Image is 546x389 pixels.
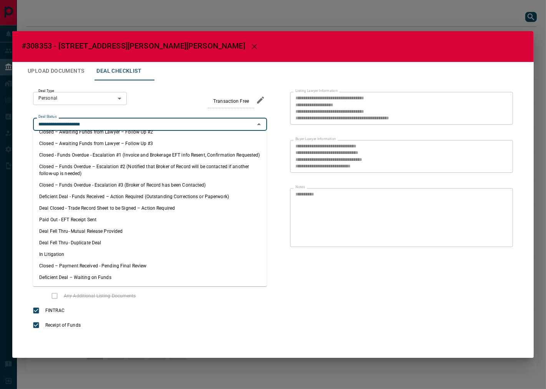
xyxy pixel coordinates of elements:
li: Deal Fell Thru- Mutual Release Provided [33,225,267,237]
button: Upload Documents [22,62,90,80]
li: Deficient Deal - Funds Received – Action Required (Outstanding Corrections or Paperwork) [33,191,267,202]
li: Closed – Payment Received - Pending Final Review [33,260,267,272]
div: Personal [33,92,127,105]
span: FINTRAC [43,307,66,314]
li: Paid Out - EFT Receipt Sent [33,214,267,225]
li: Closed – Awaiting Funds from Lawyer – Follow Up #2 [33,126,267,138]
label: Notes [295,185,305,190]
li: Closed - Funds Overdue - Escalation #1 (Invoice and Brokerage EFT info Resent, Confirmation Reque... [33,149,267,161]
li: Deal Closed - Trade Record Sheet to be Signed – Action Required [33,202,267,214]
li: Closed – Awaiting Funds from Lawyer – Follow Up #3 [33,138,267,149]
textarea: text field [295,143,505,169]
button: edit [254,93,267,107]
li: Deficient Deal – Waiting on Funds [33,272,267,283]
span: #308353 - [STREET_ADDRESS][PERSON_NAME][PERSON_NAME] [22,41,245,50]
li: Closed – Funds Overdue – Escalation #2 (Notified that Broker of Record will be contacted if anoth... [33,161,267,179]
span: Receipt of Funds [43,322,83,329]
li: Closed – Funds Overdue - Escalation #3 (Broker of Record has been Contacted) [33,179,267,191]
button: Close [254,119,264,130]
textarea: text field [295,95,505,121]
label: Deal Status [38,114,56,119]
li: Deal Fell Thru- Duplicate Deal [33,237,267,249]
span: Any Additional Listing Documents [62,292,138,299]
textarea: text field [295,191,505,244]
label: Buyer Lawyer Information [295,137,336,142]
button: Deal Checklist [90,62,148,80]
label: Listing Lawyer Information [295,88,338,93]
label: Deal Type [38,88,54,93]
li: In Litigation [33,249,267,260]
